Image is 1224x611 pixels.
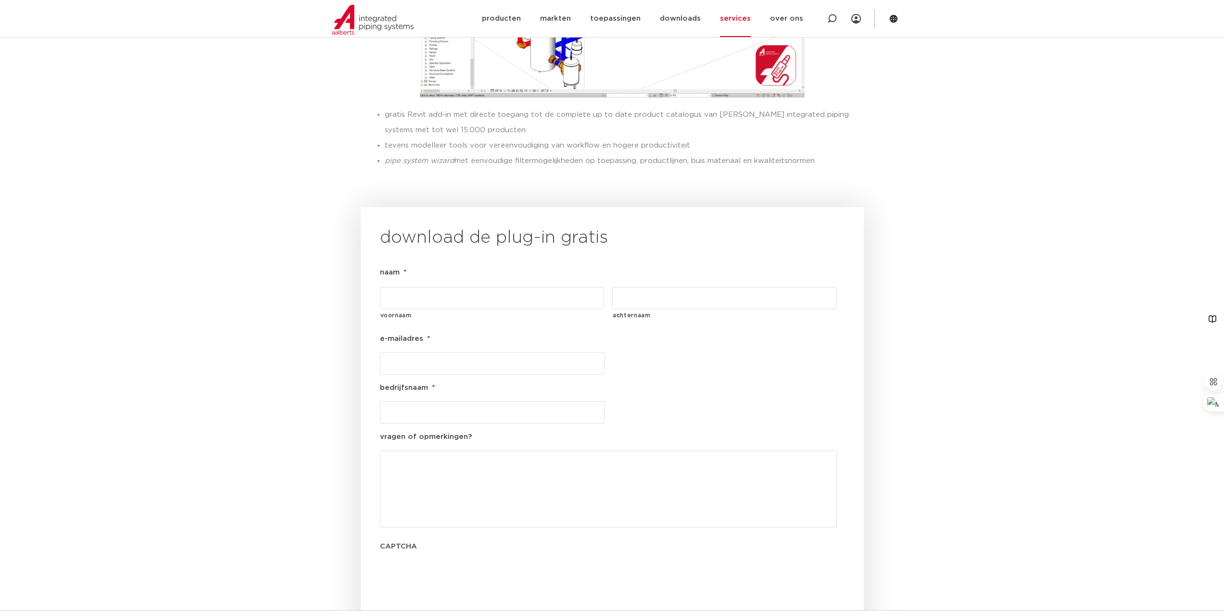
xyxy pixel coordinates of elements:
[380,383,435,393] label: bedrijfsnaam
[380,560,526,597] iframe: reCAPTCHA
[380,226,845,249] h2: download de plug-in gratis
[380,268,406,277] label: naam
[385,153,859,169] li: met eenvoudige filtermogelijkheden op toepassing, productlijnen, buis materiaal en kwaliteitsnormen
[385,138,859,153] li: tevens modelleer tools voor vereenvoudiging van workflow en hogere productiviteit
[613,310,837,321] label: achternaam
[385,107,859,138] li: gratis Revit add-in met directe toegang tot de complete up to date product catalogus van [PERSON_...
[380,334,430,344] label: e-mailadres
[380,542,417,551] label: CAPTCHA
[380,310,605,321] label: voornaam
[380,432,472,442] label: vragen of opmerkingen?
[385,157,454,164] em: pipe system wizard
